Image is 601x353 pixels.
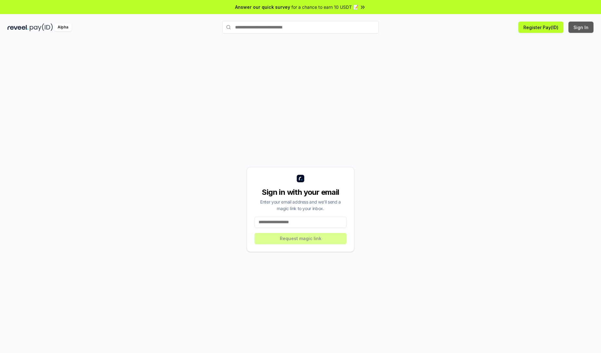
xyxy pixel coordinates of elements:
[568,22,593,33] button: Sign In
[291,4,358,10] span: for a chance to earn 10 USDT 📝
[518,22,563,33] button: Register Pay(ID)
[297,175,304,182] img: logo_small
[254,199,347,212] div: Enter your email address and we’ll send a magic link to your inbox.
[54,23,72,31] div: Alpha
[235,4,290,10] span: Answer our quick survey
[30,23,53,31] img: pay_id
[8,23,28,31] img: reveel_dark
[254,187,347,197] div: Sign in with your email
